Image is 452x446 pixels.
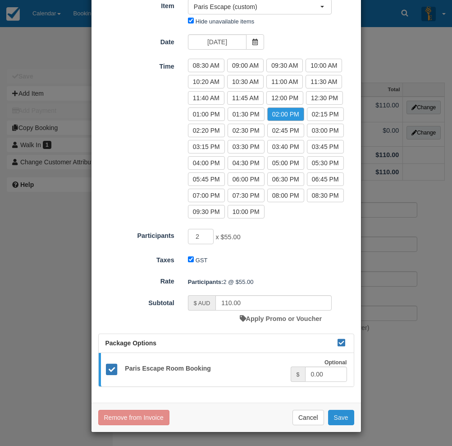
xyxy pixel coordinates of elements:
[181,274,361,289] div: 2 @ $55.00
[227,91,264,105] label: 11:45 AM
[307,140,344,153] label: 03:45 PM
[228,189,265,202] label: 07:30 PM
[267,156,304,170] label: 05:00 PM
[228,124,265,137] label: 02:30 PM
[91,59,181,71] label: Time
[196,257,208,264] label: GST
[228,107,265,121] label: 01:30 PM
[307,172,344,186] label: 06:45 PM
[194,2,320,11] span: Paris Escape (custom)
[188,189,225,202] label: 07:00 PM
[266,91,303,105] label: 12:00 PM
[228,140,265,153] label: 03:30 PM
[240,315,322,322] a: Apply Promo or Voucher
[188,75,224,88] label: 10:20 AM
[267,107,304,121] label: 02:00 PM
[306,59,342,72] label: 10:00 AM
[194,300,210,307] small: $ AUD
[306,91,343,105] label: 12:30 PM
[215,234,240,241] span: x $55.00
[267,189,304,202] label: 08:00 PM
[227,75,264,88] label: 10:30 AM
[306,75,342,88] label: 11:30 AM
[188,124,225,137] label: 02:20 PM
[196,18,254,25] label: Hide unavailable items
[267,172,304,186] label: 06:30 PM
[266,59,303,72] label: 09:30 AM
[307,189,344,202] label: 08:30 PM
[188,59,224,72] label: 08:30 AM
[307,156,344,170] label: 05:30 PM
[188,140,225,153] label: 03:15 PM
[91,34,181,47] label: Date
[188,107,225,121] label: 01:00 PM
[228,172,265,186] label: 06:00 PM
[91,295,181,308] label: Subtotal
[99,353,354,387] a: Paris Escape Room Booking Optional $
[228,205,265,218] label: 10:00 PM
[91,274,181,286] label: Rate
[228,156,265,170] label: 04:30 PM
[292,410,324,425] button: Cancel
[297,372,300,378] small: $
[267,140,304,153] label: 03:40 PM
[118,365,290,372] h5: Paris Escape Room Booking
[91,252,181,265] label: Taxes
[188,91,224,105] label: 11:40 AM
[267,124,304,137] label: 02:45 PM
[98,410,169,425] button: Remove from Invoice
[328,410,354,425] button: Save
[307,124,344,137] label: 03:00 PM
[188,229,214,244] input: Participants
[227,59,264,72] label: 09:00 AM
[324,359,347,366] strong: Optional
[105,339,157,347] span: Package Options
[188,205,225,218] label: 09:30 PM
[188,156,225,170] label: 04:00 PM
[188,279,223,285] strong: Participants
[307,107,344,121] label: 02:15 PM
[266,75,303,88] label: 11:00 AM
[91,228,181,241] label: Participants
[188,172,225,186] label: 05:45 PM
